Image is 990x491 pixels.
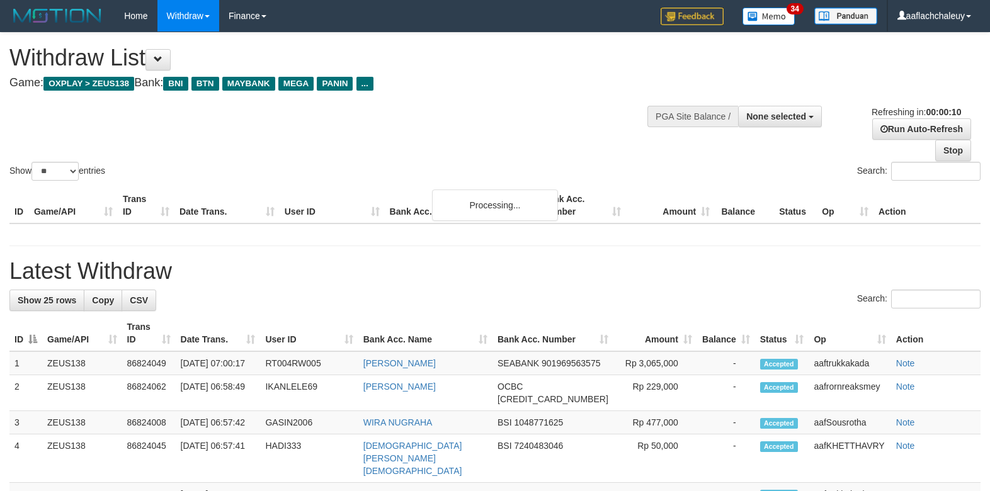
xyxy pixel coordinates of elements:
th: Balance: activate to sort column ascending [697,315,755,351]
label: Search: [857,290,981,308]
td: GASIN2006 [260,411,358,434]
select: Showentries [31,162,79,181]
td: 1 [9,351,42,375]
th: Game/API [29,188,118,223]
th: User ID: activate to sort column ascending [260,315,358,351]
td: - [697,375,755,411]
a: Copy [84,290,122,311]
td: 86824062 [122,375,176,411]
th: Action [873,188,981,223]
th: Status [774,188,817,223]
label: Show entries [9,162,105,181]
th: Op: activate to sort column ascending [809,315,890,351]
td: aafrornreaksmey [809,375,890,411]
td: 3 [9,411,42,434]
td: ZEUS138 [42,411,122,434]
th: Bank Acc. Number: activate to sort column ascending [492,315,613,351]
h4: Game: Bank: [9,77,647,89]
span: BNI [163,77,188,91]
span: Accepted [760,359,798,370]
span: ... [356,77,373,91]
span: Refreshing in: [872,107,961,117]
span: Accepted [760,441,798,452]
span: CSV [130,295,148,305]
th: Date Trans.: activate to sort column ascending [176,315,261,351]
th: Status: activate to sort column ascending [755,315,809,351]
span: OCBC [498,381,523,392]
img: Feedback.jpg [661,8,724,25]
td: HADI333 [260,434,358,483]
strong: 00:00:10 [926,107,961,117]
a: Note [896,441,915,451]
th: ID: activate to sort column descending [9,315,42,351]
th: ID [9,188,29,223]
td: RT004RW005 [260,351,358,375]
td: IKANLELE69 [260,375,358,411]
th: Game/API: activate to sort column ascending [42,315,122,351]
label: Search: [857,162,981,181]
h1: Withdraw List [9,45,647,71]
span: Copy 7240483046 to clipboard [514,441,563,451]
span: 34 [787,3,804,14]
td: - [697,351,755,375]
td: 2 [9,375,42,411]
span: Copy 561810079054 to clipboard [498,394,608,404]
a: Show 25 rows [9,290,84,311]
a: Note [896,381,915,392]
span: MEGA [278,77,314,91]
td: 86824049 [122,351,176,375]
a: [PERSON_NAME] [363,381,436,392]
a: Note [896,417,915,427]
img: panduan.png [814,8,877,25]
span: Copy [92,295,114,305]
input: Search: [891,290,981,308]
th: Date Trans. [174,188,280,223]
span: None selected [746,111,806,121]
span: PANIN [317,77,353,91]
th: Bank Acc. Number [537,188,626,223]
span: Copy 1048771625 to clipboard [514,417,563,427]
span: BSI [498,441,512,451]
h1: Latest Withdraw [9,259,981,284]
th: Amount [626,188,715,223]
div: PGA Site Balance / [647,106,738,127]
a: Note [896,358,915,368]
td: Rp 477,000 [613,411,697,434]
span: MAYBANK [222,77,275,91]
td: 4 [9,434,42,483]
td: [DATE] 06:58:49 [176,375,261,411]
span: Accepted [760,418,798,429]
span: Copy 901969563575 to clipboard [542,358,600,368]
th: Trans ID [118,188,174,223]
input: Search: [891,162,981,181]
th: Bank Acc. Name [385,188,538,223]
th: Action [891,315,981,351]
span: BSI [498,417,512,427]
span: SEABANK [498,358,539,368]
td: aaftrukkakada [809,351,890,375]
td: [DATE] 07:00:17 [176,351,261,375]
a: Stop [935,140,971,161]
td: Rp 229,000 [613,375,697,411]
th: Balance [715,188,774,223]
th: Amount: activate to sort column ascending [613,315,697,351]
a: Run Auto-Refresh [872,118,971,140]
td: ZEUS138 [42,351,122,375]
td: 86824008 [122,411,176,434]
td: - [697,434,755,483]
td: ZEUS138 [42,434,122,483]
th: Trans ID: activate to sort column ascending [122,315,176,351]
th: Bank Acc. Name: activate to sort column ascending [358,315,492,351]
span: Show 25 rows [18,295,76,305]
td: Rp 50,000 [613,434,697,483]
span: Accepted [760,382,798,393]
a: WIRA NUGRAHA [363,417,433,427]
td: Rp 3,065,000 [613,351,697,375]
td: ZEUS138 [42,375,122,411]
th: User ID [280,188,385,223]
td: [DATE] 06:57:42 [176,411,261,434]
td: [DATE] 06:57:41 [176,434,261,483]
td: 86824045 [122,434,176,483]
a: [PERSON_NAME] [363,358,436,368]
span: OXPLAY > ZEUS138 [43,77,134,91]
